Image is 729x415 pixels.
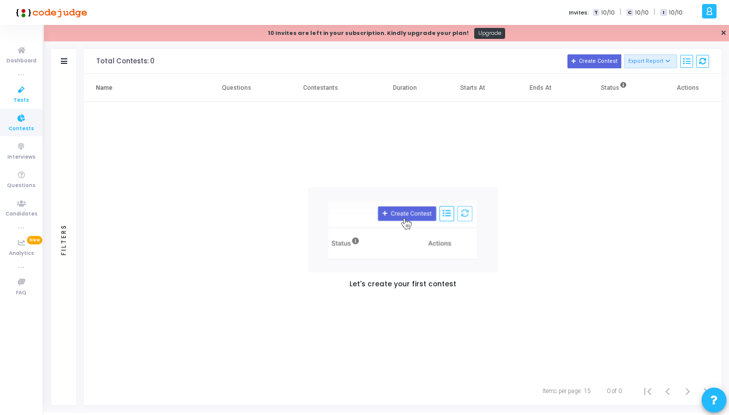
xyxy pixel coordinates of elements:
label: Invites: [569,8,589,17]
span: T [593,9,599,16]
button: Export Report [624,54,678,68]
span: New [27,236,42,244]
span: Contests [8,125,34,133]
img: logo [12,2,87,22]
th: Questions [203,74,271,102]
span: 10/10 [635,8,649,17]
span: | [620,7,621,17]
span: Analytics [9,249,34,258]
div: Items per page: [543,387,582,396]
span: 10/10 [669,8,683,17]
span: FAQ [16,289,26,297]
th: Actions [654,74,722,102]
span: C [626,9,633,16]
span: Interviews [7,153,35,162]
div: Filters [59,185,68,294]
span: Dashboard [6,57,36,65]
img: new test/contest [308,188,498,272]
span: 10/10 [601,8,615,17]
button: Create Contest [567,54,621,68]
div: Total Contests: 0 [96,57,155,65]
button: First page [638,381,658,401]
span: Tests [13,96,29,105]
span: | [654,7,655,17]
span: I [660,9,667,16]
button: Next page [678,381,698,401]
span: Questions [7,182,35,190]
th: Ends At [507,74,574,102]
button: Last page [698,381,718,401]
th: Duration [370,74,438,102]
a: Upgrade [474,28,506,39]
div: 0 of 0 [607,387,622,396]
th: Starts At [439,74,507,102]
div: 15 [584,387,591,396]
th: Name [84,74,203,102]
a: ✕ [721,28,727,38]
strong: 10 Invites are left in your subscription. Kindly upgrade your plan! [268,29,469,37]
button: Previous page [658,381,678,401]
span: Candidates [5,210,37,218]
th: Contestants [271,74,370,102]
h5: Let's create your first contest [350,280,456,289]
th: Status [575,74,654,102]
